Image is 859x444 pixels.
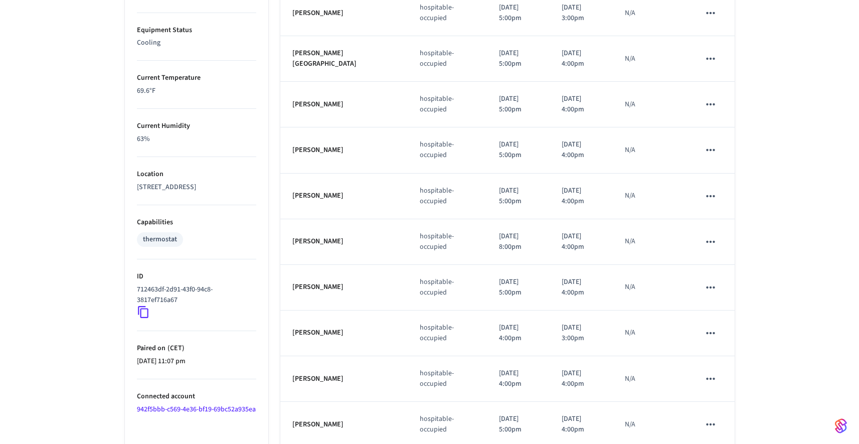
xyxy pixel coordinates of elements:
[137,134,256,144] p: 63%
[835,418,847,434] img: SeamLogoGradient.69752ec5.svg
[137,284,252,306] p: 712463df-2d91-43f0-94c8-3817ef716a67
[137,343,256,354] p: Paired on
[562,48,600,69] p: [DATE] 4:00pm
[292,282,396,292] p: [PERSON_NAME]
[137,169,256,180] p: Location
[562,231,600,252] p: [DATE] 4:00pm
[143,234,177,245] div: thermostat
[499,48,538,69] p: [DATE] 5:00pm
[292,191,396,201] p: [PERSON_NAME]
[562,277,600,298] p: [DATE] 4:00pm
[499,231,538,252] p: [DATE] 8:00pm
[613,356,688,402] td: N/A
[408,82,487,127] td: hospitable-occupied
[137,73,256,83] p: Current Temperature
[137,404,256,414] a: 942f5bbb-c569-4e36-bf19-69bc52a935ea
[562,368,600,389] p: [DATE] 4:00pm
[499,414,538,435] p: [DATE] 5:00pm
[613,311,688,356] td: N/A
[408,127,487,173] td: hospitable-occupied
[499,323,538,344] p: [DATE] 4:00pm
[137,271,256,282] p: ID
[499,368,538,389] p: [DATE] 4:00pm
[292,8,396,19] p: [PERSON_NAME]
[408,356,487,402] td: hospitable-occupied
[613,82,688,127] td: N/A
[499,186,538,207] p: [DATE] 5:00pm
[499,3,538,24] p: [DATE] 5:00pm
[499,277,538,298] p: [DATE] 5:00pm
[408,174,487,219] td: hospitable-occupied
[292,48,396,69] p: [PERSON_NAME][GEOGRAPHIC_DATA]
[613,174,688,219] td: N/A
[165,343,185,353] span: ( CET )
[562,414,600,435] p: [DATE] 4:00pm
[562,94,600,115] p: [DATE] 4:00pm
[137,391,256,402] p: Connected account
[562,323,600,344] p: [DATE] 3:00pm
[613,265,688,311] td: N/A
[562,3,600,24] p: [DATE] 3:00pm
[408,219,487,265] td: hospitable-occupied
[613,36,688,82] td: N/A
[499,139,538,161] p: [DATE] 5:00pm
[292,145,396,156] p: [PERSON_NAME]
[292,328,396,338] p: [PERSON_NAME]
[292,99,396,110] p: [PERSON_NAME]
[292,236,396,247] p: [PERSON_NAME]
[562,186,600,207] p: [DATE] 4:00pm
[137,25,256,36] p: Equipment Status
[499,94,538,115] p: [DATE] 5:00pm
[137,86,256,96] p: 69.6°F
[408,311,487,356] td: hospitable-occupied
[137,356,256,367] p: [DATE] 11:07 pm
[292,374,396,384] p: [PERSON_NAME]
[613,219,688,265] td: N/A
[292,419,396,430] p: [PERSON_NAME]
[137,121,256,131] p: Current Humidity
[408,265,487,311] td: hospitable-occupied
[137,38,256,48] p: Cooling
[562,139,600,161] p: [DATE] 4:00pm
[408,36,487,82] td: hospitable-occupied
[137,182,256,193] p: [STREET_ADDRESS]
[137,217,256,228] p: Capabilities
[613,127,688,173] td: N/A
